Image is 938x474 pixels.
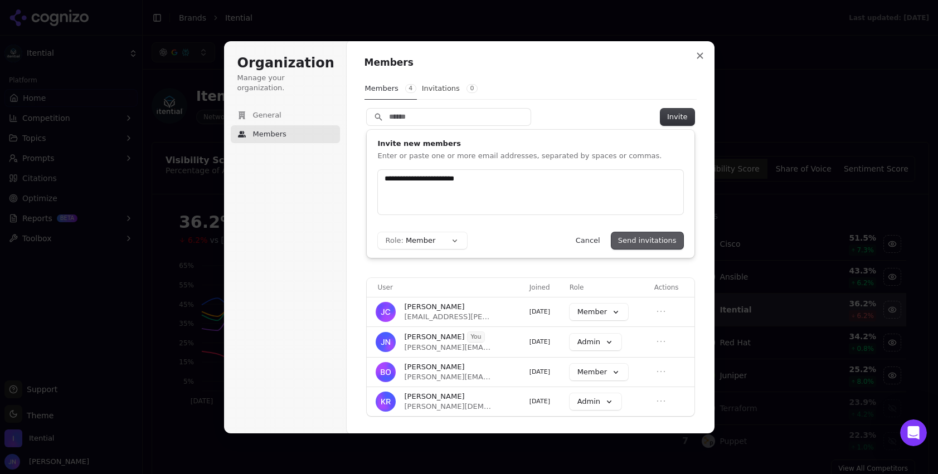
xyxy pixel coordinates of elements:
img: Profile image for Deniz [130,18,153,40]
span: 0 [466,84,478,93]
button: Send invitations [611,232,683,249]
div: Send us a message [11,131,212,162]
button: Cancel [569,232,607,249]
img: Profile image for Alp [152,18,174,40]
th: Role [565,278,650,297]
span: Members [253,129,286,139]
button: Member [570,364,628,380]
span: [PERSON_NAME][EMAIL_ADDRESS][PERSON_NAME][DOMAIN_NAME] [405,343,493,353]
span: [PERSON_NAME][DEMOGRAPHIC_DATA][PERSON_NAME][DOMAIN_NAME] [405,402,493,412]
span: 4 [405,84,416,93]
p: Manage your organization. [237,73,333,93]
p: Enter or paste one or more email addresses, separated by spaces or commas. [378,151,683,161]
img: Kristen Rachels [376,392,396,412]
h1: Organization [237,55,333,72]
h1: Invite new members [378,139,683,149]
span: [DATE] [529,308,550,315]
img: Brian Oh [376,362,396,382]
th: Joined [525,278,565,297]
span: You [468,332,485,342]
button: Members [231,125,340,143]
span: [DATE] [529,368,550,375]
button: Member [570,304,628,320]
button: Messages [111,348,223,392]
input: Search [367,109,531,125]
button: Role:Member [378,232,467,249]
button: Close modal [690,46,710,66]
span: [PERSON_NAME] [405,302,465,312]
p: How can we help? [22,98,201,117]
button: Open menu [654,365,668,378]
img: Jessica Newland [376,332,396,352]
button: Invite [660,109,694,125]
p: Hi [PERSON_NAME] [22,79,201,98]
button: Members [364,78,417,100]
span: [PERSON_NAME] [405,332,465,342]
span: [PERSON_NAME] [405,362,465,372]
span: [DATE] [529,398,550,405]
span: [PERSON_NAME][EMAIL_ADDRESS][DOMAIN_NAME] [405,372,493,382]
button: Invitations [421,78,478,99]
img: logo [22,21,106,39]
span: General [253,110,281,120]
span: Home [43,375,68,383]
div: Close [192,18,212,38]
span: Messages [148,375,187,383]
span: [DATE] [529,338,550,345]
div: Send us a message [23,141,186,153]
span: [PERSON_NAME] [405,392,465,402]
button: Admin [570,334,621,350]
span: [EMAIL_ADDRESS][PERSON_NAME][DOMAIN_NAME] [405,312,493,322]
iframe: Intercom live chat [900,419,927,446]
button: Open menu [654,394,668,408]
button: General [231,106,340,124]
th: User [367,278,525,297]
button: Admin [570,393,621,410]
button: Open menu [654,335,668,348]
h1: Members [364,56,697,70]
button: Open menu [654,305,668,318]
img: Jack Collier [376,302,396,322]
th: Actions [650,278,694,297]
